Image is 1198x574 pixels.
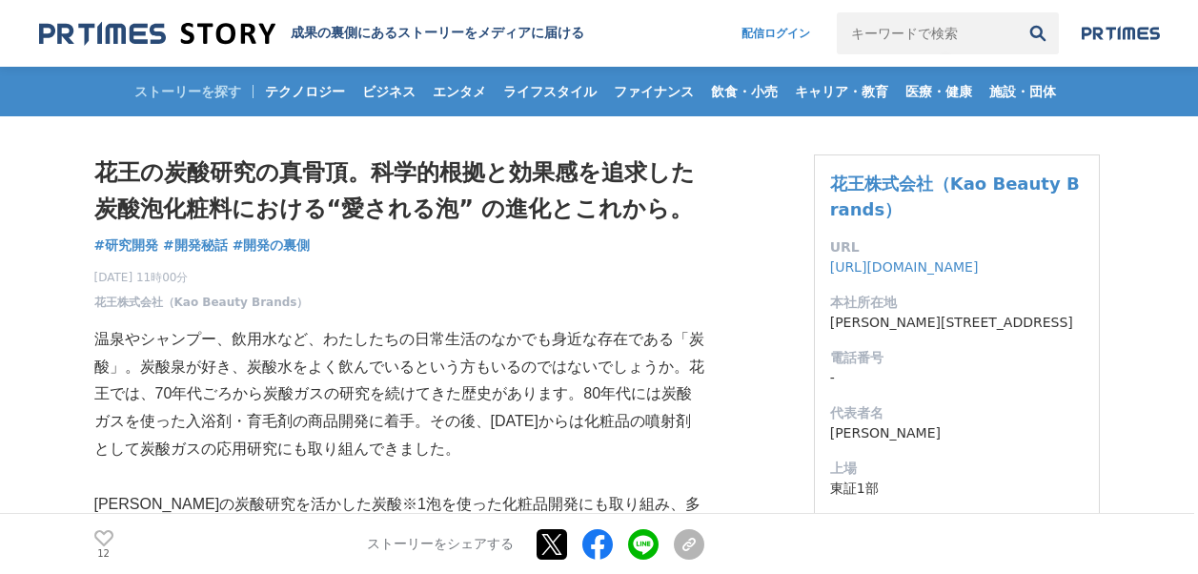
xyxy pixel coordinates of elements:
span: #研究開発 [94,236,159,254]
button: 検索 [1017,12,1059,54]
span: キャリア・教育 [787,83,896,100]
span: ライフスタイル [496,83,604,100]
dt: 代表者名 [830,403,1084,423]
span: [DATE] 11時00分 [94,269,309,286]
dt: 上場 [830,459,1084,479]
a: #研究開発 [94,236,159,256]
dd: 東証1部 [830,479,1084,499]
a: キャリア・教育 [787,67,896,116]
span: #開発秘話 [163,236,228,254]
span: エンタメ [425,83,494,100]
span: ファイナンス [606,83,701,100]
a: ライフスタイル [496,67,604,116]
span: ビジネス [355,83,423,100]
a: 配信ログイン [722,12,829,54]
a: 施設・団体 [982,67,1064,116]
span: テクノロジー [257,83,353,100]
img: prtimes [1082,26,1160,41]
a: ビジネス [355,67,423,116]
p: ストーリーをシェアする [367,536,514,553]
span: 医療・健康 [898,83,980,100]
dd: [PERSON_NAME] [830,423,1084,443]
a: ファイナンス [606,67,701,116]
h2: 成果の裏側にあるストーリーをメディアに届ける [291,25,584,42]
dd: - [830,368,1084,388]
a: 飲食・小売 [703,67,785,116]
a: 花王株式会社（Kao Beauty Brands） [94,294,309,311]
a: #開発秘話 [163,236,228,256]
p: 温泉やシャンプー、飲用水など、わたしたちの日常生活のなかでも身近な存在である「炭酸」。炭酸泉が好き、炭酸水をよく飲んでいるという方もいるのではないでしょうか。花王では、70年代ごろから炭酸ガスの... [94,326,704,463]
a: 花王株式会社（Kao Beauty Brands） [830,174,1080,219]
a: エンタメ [425,67,494,116]
h1: 花王の炭酸研究の真骨頂。科学的根拠と効果感を追求した炭酸泡化粧料における“愛される泡” の進化とこれから。 [94,154,704,228]
dd: [PERSON_NAME][STREET_ADDRESS] [830,313,1084,333]
span: #開発の裏側 [233,236,311,254]
dt: 本社所在地 [830,293,1084,313]
img: 成果の裏側にあるストーリーをメディアに届ける [39,21,275,47]
span: 飲食・小売 [703,83,785,100]
a: テクノロジー [257,67,353,116]
dt: 電話番号 [830,348,1084,368]
dt: URL [830,237,1084,257]
span: 施設・団体 [982,83,1064,100]
a: [URL][DOMAIN_NAME] [830,259,979,275]
a: #開発の裏側 [233,236,311,256]
input: キーワードで検索 [837,12,1017,54]
p: 12 [94,548,113,558]
a: 医療・健康 [898,67,980,116]
a: 成果の裏側にあるストーリーをメディアに届ける 成果の裏側にあるストーリーをメディアに届ける [39,21,584,47]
